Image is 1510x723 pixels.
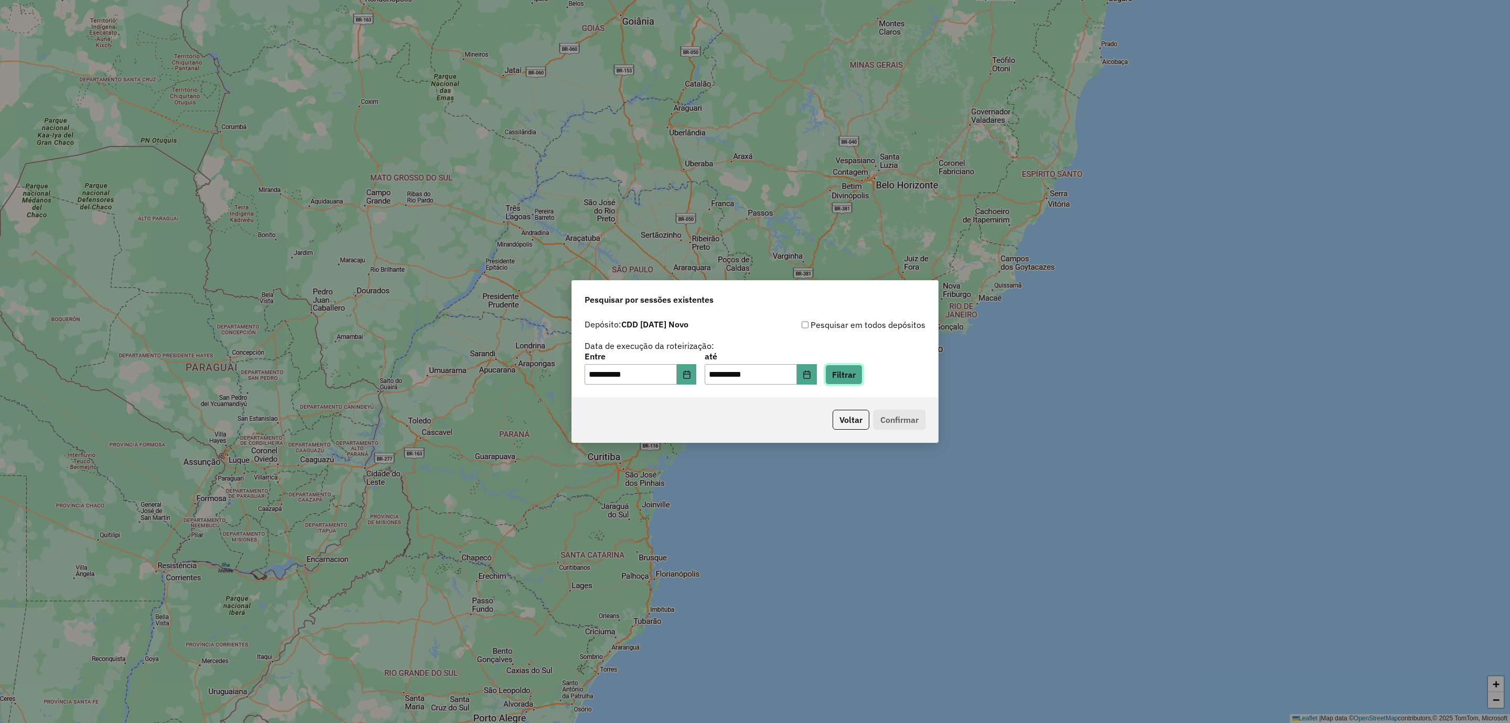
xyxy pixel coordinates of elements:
[755,318,925,331] div: Pesquisar em todos depósitos
[797,364,817,385] button: Choose Date
[621,319,688,329] strong: CDD [DATE] Novo
[585,350,696,363] label: Entre
[705,350,816,363] label: até
[833,410,869,430] button: Voltar
[825,365,862,385] button: Filtrar
[585,318,688,331] label: Depósito:
[677,364,697,385] button: Choose Date
[585,293,714,306] span: Pesquisar por sessões existentes
[585,339,714,352] label: Data de execução da roteirização:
